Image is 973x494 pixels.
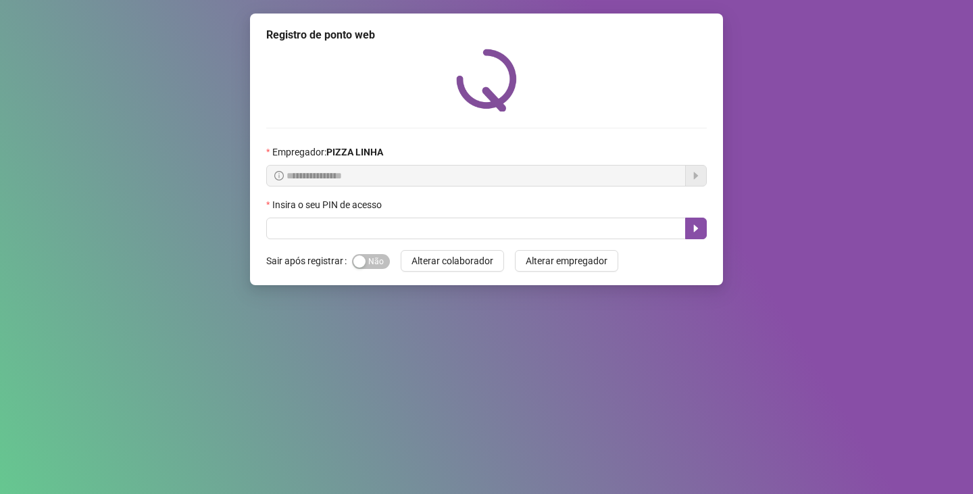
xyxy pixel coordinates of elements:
label: Insira o seu PIN de acesso [266,197,391,212]
span: caret-right [691,223,701,234]
span: Alterar colaborador [411,253,493,268]
button: Alterar empregador [515,250,618,272]
span: Empregador : [272,145,383,159]
span: info-circle [274,171,284,180]
label: Sair após registrar [266,250,352,272]
button: Alterar colaborador [401,250,504,272]
strong: PIZZA LINHA [326,147,383,157]
img: QRPoint [456,49,517,112]
div: Registro de ponto web [266,27,707,43]
span: Alterar empregador [526,253,607,268]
